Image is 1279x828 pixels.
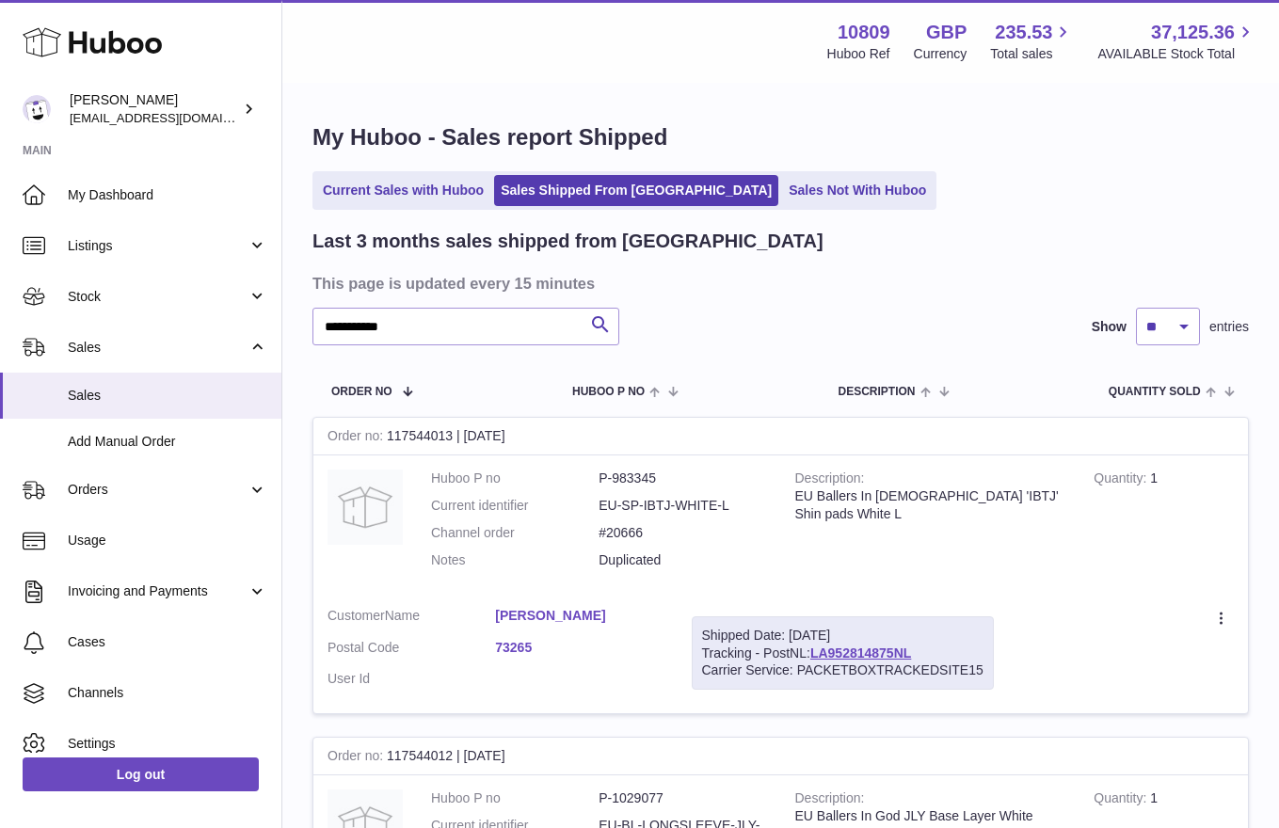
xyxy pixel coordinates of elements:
[1109,386,1201,398] span: Quantity Sold
[68,387,267,405] span: Sales
[795,487,1066,523] div: EU Ballers In [DEMOGRAPHIC_DATA] 'IBTJ' Shin pads White L
[495,639,663,657] a: 73265
[328,748,387,768] strong: Order no
[328,670,495,688] dt: User Id
[1209,318,1249,336] span: entries
[331,386,392,398] span: Order No
[313,738,1248,775] div: 117544012 | [DATE]
[431,789,599,807] dt: Huboo P no
[572,386,645,398] span: Huboo P no
[328,608,385,623] span: Customer
[431,524,599,542] dt: Channel order
[599,551,766,569] p: Duplicated
[1097,45,1256,63] span: AVAILABLE Stock Total
[827,45,890,63] div: Huboo Ref
[692,616,994,691] div: Tracking - PostNL:
[599,470,766,487] dd: P-983345
[599,524,766,542] dd: #20666
[1094,790,1150,810] strong: Quantity
[68,339,248,357] span: Sales
[70,110,277,125] span: [EMAIL_ADDRESS][DOMAIN_NAME]
[990,20,1074,63] a: 235.53 Total sales
[23,757,259,791] a: Log out
[1097,20,1256,63] a: 37,125.36 AVAILABLE Stock Total
[702,661,983,679] div: Carrier Service: PACKETBOXTRACKEDSITE15
[68,186,267,204] span: My Dashboard
[914,45,967,63] div: Currency
[990,45,1074,63] span: Total sales
[312,122,1249,152] h1: My Huboo - Sales report Shipped
[68,633,267,651] span: Cases
[1151,20,1235,45] span: 37,125.36
[328,607,495,629] dt: Name
[431,497,599,515] dt: Current identifier
[316,175,490,206] a: Current Sales with Huboo
[795,470,865,490] strong: Description
[312,229,823,254] h2: Last 3 months sales shipped from [GEOGRAPHIC_DATA]
[68,532,267,549] span: Usage
[599,497,766,515] dd: EU-SP-IBTJ-WHITE-L
[68,433,267,451] span: Add Manual Order
[312,273,1244,294] h3: This page is updated every 15 minutes
[702,627,983,645] div: Shipped Date: [DATE]
[431,470,599,487] dt: Huboo P no
[495,607,663,625] a: [PERSON_NAME]
[328,470,403,545] img: no-photo.jpg
[328,639,495,661] dt: Postal Code
[23,95,51,123] img: shop@ballersingod.com
[68,582,248,600] span: Invoicing and Payments
[68,237,248,255] span: Listings
[494,175,778,206] a: Sales Shipped From [GEOGRAPHIC_DATA]
[838,386,915,398] span: Description
[795,790,865,810] strong: Description
[70,91,239,127] div: [PERSON_NAME]
[68,288,248,306] span: Stock
[995,20,1052,45] span: 235.53
[810,645,911,661] a: LA952814875NL
[926,20,967,45] strong: GBP
[1079,455,1248,593] td: 1
[1094,470,1150,490] strong: Quantity
[328,428,387,448] strong: Order no
[68,735,267,753] span: Settings
[68,481,248,499] span: Orders
[782,175,933,206] a: Sales Not With Huboo
[1092,318,1127,336] label: Show
[838,20,890,45] strong: 10809
[313,418,1248,455] div: 117544013 | [DATE]
[599,789,766,807] dd: P-1029077
[68,684,267,702] span: Channels
[431,551,599,569] dt: Notes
